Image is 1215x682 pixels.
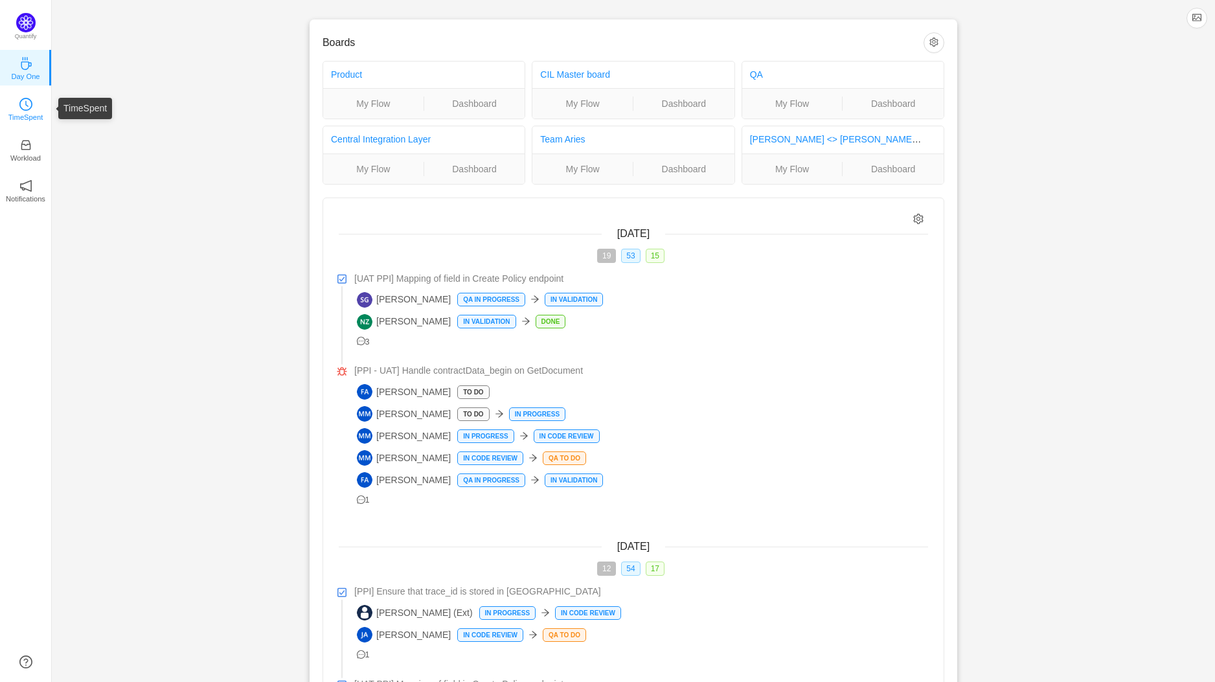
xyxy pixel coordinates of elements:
[19,57,32,70] i: icon: coffee
[536,315,565,328] p: Done
[357,495,365,504] i: icon: message
[528,630,538,639] i: icon: arrow-right
[528,453,538,462] i: icon: arrow-right
[621,562,640,576] span: 54
[357,406,451,422] span: [PERSON_NAME]
[19,61,32,74] a: icon: coffeeDay One
[357,428,372,444] img: MM
[357,650,370,659] span: 1
[617,228,650,239] span: [DATE]
[458,408,488,420] p: To Do
[357,472,451,488] span: [PERSON_NAME]
[354,585,601,598] span: [PPI] Ensure that trace_id is stored in [GEOGRAPHIC_DATA]
[617,541,650,552] span: [DATE]
[843,162,944,176] a: Dashboard
[354,585,928,598] a: [PPI] Ensure that trace_id is stored in [GEOGRAPHIC_DATA]
[750,69,763,80] a: QA
[357,406,372,422] img: MM
[633,97,734,111] a: Dashboard
[10,152,41,164] p: Workload
[357,450,451,466] span: [PERSON_NAME]
[357,384,372,400] img: FA
[19,98,32,111] i: icon: clock-circle
[543,629,585,641] p: QA To Do
[545,474,602,486] p: In Validation
[750,134,1014,144] a: [PERSON_NAME] <> [PERSON_NAME]: FR BU Troubleshooting
[510,408,565,420] p: In Progress
[19,102,32,115] a: icon: clock-circleTimeSpent
[540,69,610,80] a: CIL Master board
[495,409,504,418] i: icon: arrow-right
[323,162,424,176] a: My Flow
[357,495,370,505] span: 1
[543,452,585,464] p: QA To Do
[742,162,843,176] a: My Flow
[458,629,523,641] p: In Code Review
[19,183,32,196] a: icon: notificationNotifications
[597,562,616,576] span: 12
[424,97,525,111] a: Dashboard
[357,605,473,620] span: [PERSON_NAME] (Ext)
[19,655,32,668] a: icon: question-circle
[357,314,451,330] span: [PERSON_NAME]
[646,249,664,263] span: 15
[19,179,32,192] i: icon: notification
[458,315,515,328] p: In Validation
[541,608,550,617] i: icon: arrow-right
[532,97,633,111] a: My Flow
[354,364,928,378] a: [PPI - UAT] Handle contractData_begin on GetDocument
[1187,8,1207,28] button: icon: picture
[480,607,535,619] p: In Progress
[357,472,372,488] img: FA
[11,71,40,82] p: Day One
[924,32,944,53] button: icon: setting
[357,605,372,620] img: SF
[357,337,365,345] i: icon: message
[19,142,32,155] a: icon: inboxWorkload
[357,384,451,400] span: [PERSON_NAME]
[354,272,928,286] a: [UAT PPI] Mapping of field in Create Policy endpoint
[532,162,633,176] a: My Flow
[545,293,602,306] p: In Validation
[458,430,513,442] p: In Progress
[357,292,451,308] span: [PERSON_NAME]
[357,292,372,308] img: SG
[8,111,43,123] p: TimeSpent
[354,272,563,286] span: [UAT PPI] Mapping of field in Create Policy endpoint
[323,97,424,111] a: My Flow
[458,452,523,464] p: In Code Review
[357,650,365,659] i: icon: message
[354,364,583,378] span: [PPI - UAT] Handle contractData_begin on GetDocument
[556,607,620,619] p: In Code Review
[742,97,843,111] a: My Flow
[357,450,372,466] img: MM
[843,97,944,111] a: Dashboard
[530,295,539,304] i: icon: arrow-right
[633,162,734,176] a: Dashboard
[521,317,530,326] i: icon: arrow-right
[534,430,599,442] p: In Code Review
[19,139,32,152] i: icon: inbox
[357,337,370,347] span: 3
[458,293,525,306] p: QA In Progress
[621,249,640,263] span: 53
[530,475,539,484] i: icon: arrow-right
[424,162,525,176] a: Dashboard
[458,386,488,398] p: To Do
[331,69,362,80] a: Product
[913,214,924,225] i: icon: setting
[519,431,528,440] i: icon: arrow-right
[357,627,372,642] img: JA
[646,562,664,576] span: 17
[15,32,37,41] p: Quantify
[540,134,585,144] a: Team Aries
[357,314,372,330] img: NZ
[16,13,36,32] img: Quantify
[331,134,431,144] a: Central Integration Layer
[458,474,525,486] p: QA In Progress
[357,428,451,444] span: [PERSON_NAME]
[323,36,924,49] h3: Boards
[6,193,45,205] p: Notifications
[597,249,616,263] span: 19
[357,627,451,642] span: [PERSON_NAME]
